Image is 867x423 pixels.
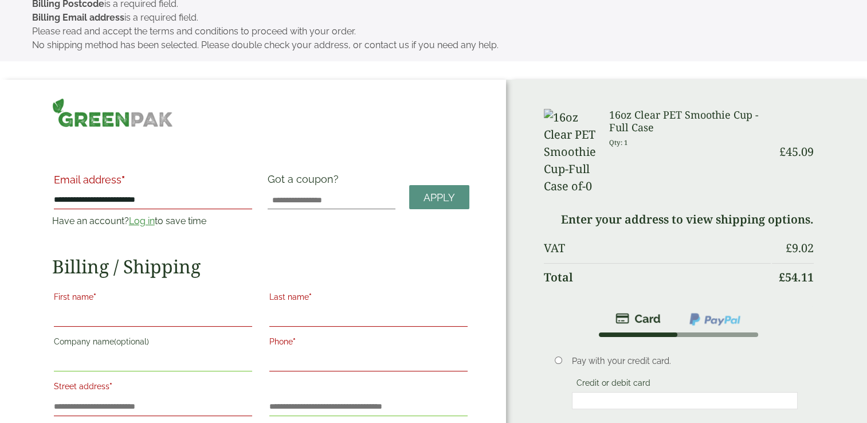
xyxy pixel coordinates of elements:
img: GreenPak Supplies [52,98,173,127]
td: Enter your address to view shipping options. [544,206,814,233]
label: Got a coupon? [268,173,343,191]
label: Street address [54,378,252,398]
th: Total [544,263,771,291]
bdi: 45.09 [779,144,814,159]
span: £ [779,144,786,159]
img: ppcp-gateway.png [688,312,742,327]
abbr: required [93,292,96,301]
span: £ [786,240,792,256]
abbr: required [121,174,125,186]
span: Apply [423,191,455,204]
label: Email address [54,175,252,191]
li: No shipping method has been selected. Please double check your address, or contact us if you need... [32,38,849,52]
th: VAT [544,234,771,262]
a: Log in [129,216,155,226]
p: Pay with your credit card. [572,355,797,367]
img: stripe.png [615,312,661,326]
label: First name [54,289,252,308]
bdi: 9.02 [786,240,814,256]
span: (optional) [114,337,149,346]
p: Have an account? to save time [52,214,254,228]
abbr: required [309,292,312,301]
label: Company name [54,334,252,353]
h2: Billing / Shipping [52,256,469,277]
li: Please read and accept the terms and conditions to proceed with your order. [32,25,849,38]
li: is a required field. [32,11,849,25]
bdi: 54.11 [779,269,814,285]
a: Apply [409,185,469,210]
label: Credit or debit card [572,378,655,391]
abbr: required [109,382,112,391]
abbr: required [293,337,296,346]
strong: Billing Email address [32,12,124,23]
label: Last name [269,289,468,308]
img: 16oz Clear PET Smoothie Cup-Full Case of-0 [544,109,595,195]
small: Qty: 1 [609,138,628,147]
span: £ [779,269,785,285]
h3: 16oz Clear PET Smoothie Cup - Full Case [609,109,771,134]
label: Phone [269,334,468,353]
